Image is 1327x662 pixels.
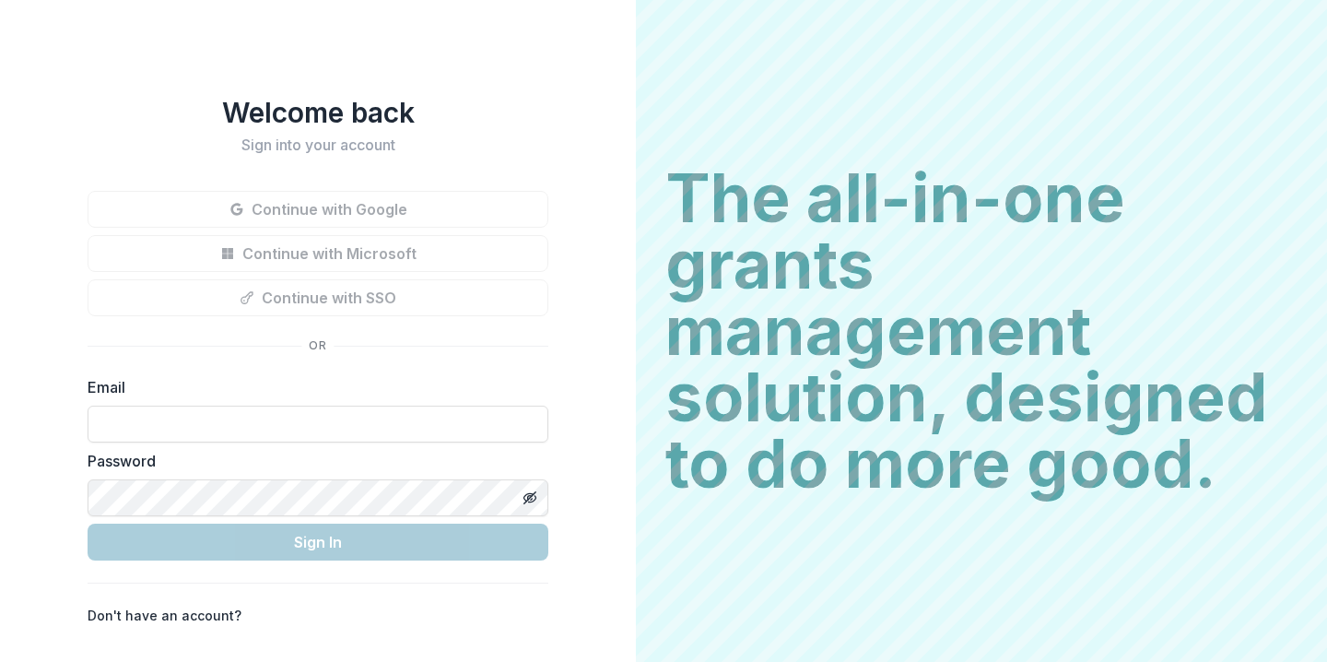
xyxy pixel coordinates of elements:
[515,483,545,513] button: Toggle password visibility
[88,96,548,129] h1: Welcome back
[88,450,537,472] label: Password
[88,136,548,154] h2: Sign into your account
[88,606,241,625] p: Don't have an account?
[88,376,537,398] label: Email
[88,524,548,561] button: Sign In
[88,191,548,228] button: Continue with Google
[88,279,548,316] button: Continue with SSO
[88,235,548,272] button: Continue with Microsoft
